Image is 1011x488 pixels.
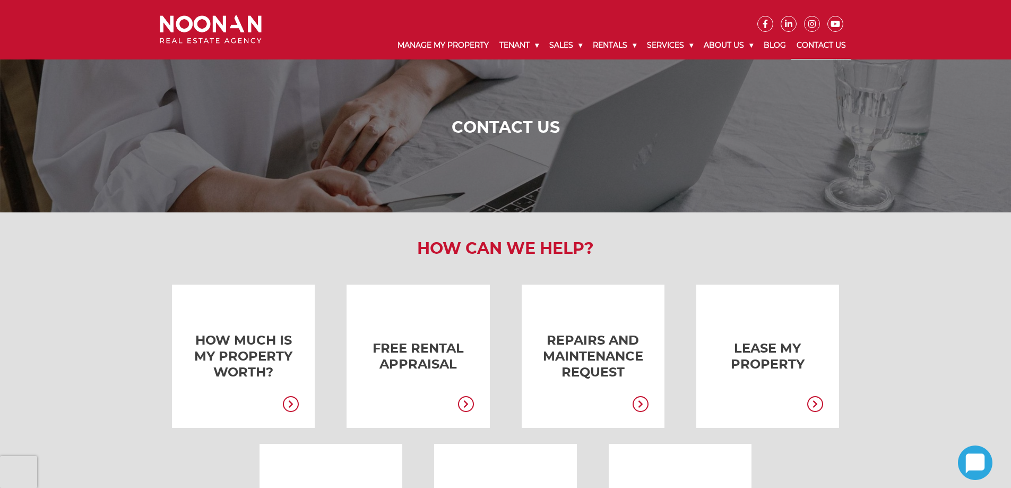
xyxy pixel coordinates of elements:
[152,239,859,258] h2: How Can We Help?
[698,32,758,59] a: About Us
[162,118,849,137] h1: Contact Us
[791,32,851,59] a: Contact Us
[642,32,698,59] a: Services
[587,32,642,59] a: Rentals
[392,32,494,59] a: Manage My Property
[160,15,262,44] img: Noonan Real Estate Agency
[494,32,544,59] a: Tenant
[544,32,587,59] a: Sales
[758,32,791,59] a: Blog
